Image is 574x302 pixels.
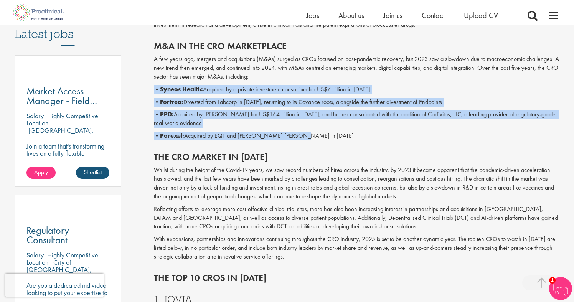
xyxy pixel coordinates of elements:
a: Upload CV [464,10,498,20]
span: Market Access Manager - Field based [26,84,97,117]
p: Highly Competitive [47,251,98,259]
iframe: reCAPTCHA [5,274,104,297]
h2: The CRO market in [DATE] [154,152,560,162]
a: Shortlist [76,167,109,179]
h2: The top 10 CROs in [DATE] [154,273,560,283]
b: Fortrea: [160,98,183,106]
a: Join us [383,10,402,20]
p: • Divested from Labcorp in [DATE], returning to its Covance roots, alongside the further divestme... [154,98,560,107]
span: Apply [34,168,48,176]
a: Jobs [306,10,319,20]
p: With expansions, partnerships and innovations continuing throughout the CRO industry, 2025 is set... [154,235,560,261]
p: • Acquired by EQT and [PERSON_NAME] [PERSON_NAME] in [DATE] [154,132,560,140]
h3: Latest jobs [15,8,121,46]
p: Reflecting efforts to leverage more cost-effective clinical trial sites, there has also been incr... [154,205,560,231]
span: 1 [549,277,556,284]
span: Location: [26,258,50,267]
p: A few years ago, mergers and acquisitions (M&As) surged as CROs focused on post-pandemic recovery... [154,55,560,81]
b: Parexel: [160,132,184,140]
p: [GEOGRAPHIC_DATA], [GEOGRAPHIC_DATA] [26,126,94,142]
b: PPD: [160,110,174,118]
img: Chatbot [549,277,572,300]
a: Market Access Manager - Field based [26,86,109,106]
h2: M&A in the CRO marketplace [154,41,560,51]
a: Contact [422,10,445,20]
a: Apply [26,167,56,179]
p: • Acquired by a private investment consortium for US$7 billion in [DATE] [154,85,560,94]
a: Regulatory Consultant [26,226,109,245]
span: Salary [26,111,44,120]
span: Salary [26,251,44,259]
span: Regulatory Consultant [26,224,69,246]
p: City of [GEOGRAPHIC_DATA], [GEOGRAPHIC_DATA] [26,258,92,281]
a: About us [338,10,364,20]
span: Location: [26,119,50,127]
p: • Acquired by [PERSON_NAME] for US$17.4 billion in [DATE], and further consolidated with the addi... [154,110,560,128]
b: Syneos Health: [160,85,203,93]
p: Join a team that's transforming lives on a fully flexible schedule with this Market Access Manage... [26,142,109,179]
p: Whilst during the height of the Covid-19 years, we saw record numbers of hires across the industr... [154,166,560,201]
p: Highly Competitive [47,111,98,120]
